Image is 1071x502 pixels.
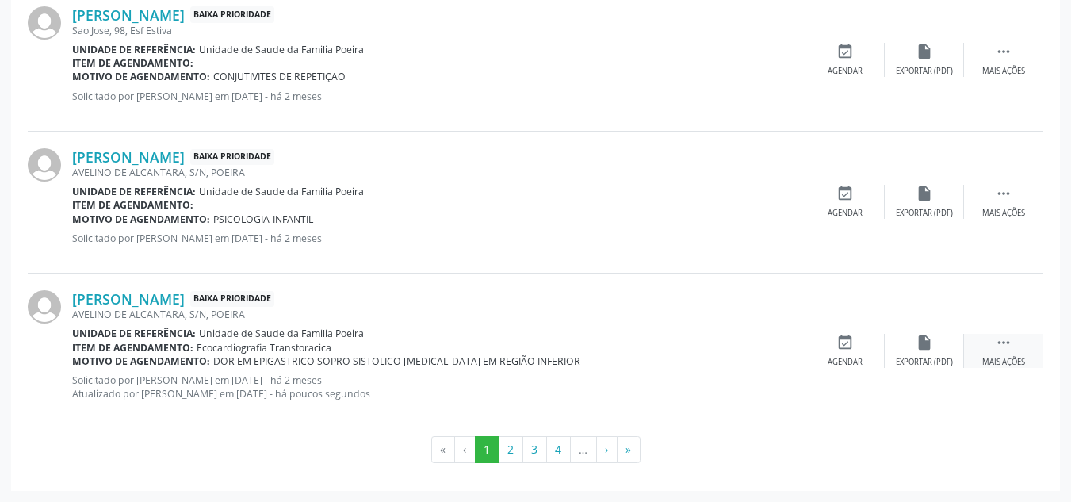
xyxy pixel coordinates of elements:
[213,213,313,226] span: PSICOLOGIA-INFANTIL
[213,354,580,368] span: DOR EM EPIGASTRICO SOPRO SISTOLICO [MEDICAL_DATA] EM REGIÃO INFERIOR
[72,341,193,354] b: Item de agendamento:
[28,436,1043,463] ul: Pagination
[72,56,193,70] b: Item de agendamento:
[72,24,805,37] div: Sao Jose, 98, Esf Estiva
[836,334,854,351] i: event_available
[213,70,346,83] span: CONJUTIVITES DE REPETIÇAO
[475,436,499,463] button: Go to page 1
[28,290,61,324] img: img
[72,185,196,198] b: Unidade de referência:
[617,436,641,463] button: Go to last page
[72,148,185,166] a: [PERSON_NAME]
[28,6,61,40] img: img
[199,43,364,56] span: Unidade de Saude da Familia Poeira
[995,43,1012,60] i: 
[72,354,210,368] b: Motivo de agendamento:
[72,232,805,245] p: Solicitado por [PERSON_NAME] em [DATE] - há 2 meses
[72,90,805,103] p: Solicitado por [PERSON_NAME] em [DATE] - há 2 meses
[190,149,274,166] span: Baixa Prioridade
[28,148,61,182] img: img
[916,334,933,351] i: insert_drive_file
[72,166,805,179] div: AVELINO DE ALCANTARA, S/N, POEIRA
[190,291,274,308] span: Baixa Prioridade
[896,66,953,77] div: Exportar (PDF)
[828,357,863,368] div: Agendar
[836,43,854,60] i: event_available
[72,70,210,83] b: Motivo de agendamento:
[72,308,805,321] div: AVELINO DE ALCANTARA, S/N, POEIRA
[72,213,210,226] b: Motivo de agendamento:
[896,208,953,219] div: Exportar (PDF)
[72,290,185,308] a: [PERSON_NAME]
[72,374,805,400] p: Solicitado por [PERSON_NAME] em [DATE] - há 2 meses Atualizado por [PERSON_NAME] em [DATE] - há p...
[828,208,863,219] div: Agendar
[596,436,618,463] button: Go to next page
[199,185,364,198] span: Unidade de Saude da Familia Poeira
[522,436,547,463] button: Go to page 3
[546,436,571,463] button: Go to page 4
[72,6,185,24] a: [PERSON_NAME]
[72,43,196,56] b: Unidade de referência:
[828,66,863,77] div: Agendar
[982,208,1025,219] div: Mais ações
[72,198,193,212] b: Item de agendamento:
[197,341,331,354] span: Ecocardiografia Transtoracica
[916,43,933,60] i: insert_drive_file
[836,185,854,202] i: event_available
[72,327,196,340] b: Unidade de referência:
[896,357,953,368] div: Exportar (PDF)
[190,6,274,23] span: Baixa Prioridade
[982,66,1025,77] div: Mais ações
[916,185,933,202] i: insert_drive_file
[995,334,1012,351] i: 
[995,185,1012,202] i: 
[499,436,523,463] button: Go to page 2
[199,327,364,340] span: Unidade de Saude da Familia Poeira
[982,357,1025,368] div: Mais ações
